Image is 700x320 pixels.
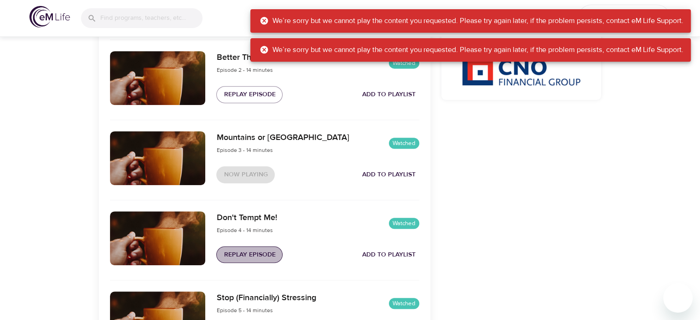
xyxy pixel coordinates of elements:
[260,12,683,30] div: We’re sorry but we cannot play the content you requested. Please try again later, if the problem ...
[216,131,349,145] h6: Mountains or [GEOGRAPHIC_DATA]
[216,51,296,64] h6: Better Than Expected
[462,54,580,86] img: CNO%20logo.png
[663,283,693,313] iframe: Button to launch messaging window
[359,166,419,183] button: Add to Playlist
[389,139,419,148] span: Watched
[216,291,316,305] h6: Stop (Financially) Stressing
[216,86,283,103] button: Replay Episode
[389,299,419,308] span: Watched
[216,66,272,74] span: Episode 2 - 14 minutes
[260,41,683,59] div: We’re sorry but we cannot play the content you requested. Please try again later, if the problem ...
[359,246,419,263] button: Add to Playlist
[216,246,283,263] button: Replay Episode
[359,86,419,103] button: Add to Playlist
[216,146,272,154] span: Episode 3 - 14 minutes
[29,6,70,28] img: logo
[362,249,416,261] span: Add to Playlist
[100,8,202,28] input: Find programs, teachers, etc...
[362,169,416,180] span: Add to Playlist
[216,307,272,314] span: Episode 5 - 14 minutes
[216,227,272,234] span: Episode 4 - 14 minutes
[389,219,419,228] span: Watched
[224,89,275,100] span: Replay Episode
[216,211,277,225] h6: Don't Tempt Me!
[362,89,416,100] span: Add to Playlist
[224,249,275,261] span: Replay Episode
